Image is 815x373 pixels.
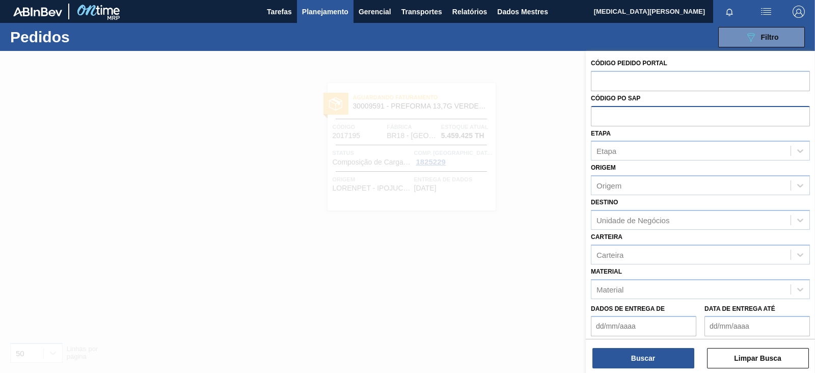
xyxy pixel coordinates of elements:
[596,250,623,259] font: Carteira
[497,8,548,16] font: Dados Mestres
[591,164,616,171] font: Origem
[591,233,622,241] font: Carteira
[713,5,746,19] button: Notificações
[596,285,623,294] font: Material
[401,8,442,16] font: Transportes
[718,27,805,47] button: Filtro
[594,8,705,15] font: [MEDICAL_DATA][PERSON_NAME]
[267,8,292,16] font: Tarefas
[10,29,70,45] font: Pedidos
[793,6,805,18] img: Sair
[596,216,669,224] font: Unidade de Negócios
[591,305,665,312] font: Dados de Entrega de
[591,199,618,206] font: Destino
[761,33,779,41] font: Filtro
[760,6,772,18] img: ações do usuário
[452,8,487,16] font: Relatórios
[596,181,621,190] font: Origem
[596,147,616,155] font: Etapa
[591,130,611,137] font: Etapa
[704,305,775,312] font: Data de Entrega até
[591,316,696,336] input: dd/mm/aaaa
[591,60,667,67] font: Código Pedido Portal
[591,268,622,275] font: Material
[591,95,640,102] font: Código PO SAP
[704,316,810,336] input: dd/mm/aaaa
[13,7,62,16] img: TNhmsLtSVTkK8tSr43FrP2fwEKptu5GPRR3wAAAABJRU5ErkJggg==
[359,8,391,16] font: Gerencial
[302,8,348,16] font: Planejamento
